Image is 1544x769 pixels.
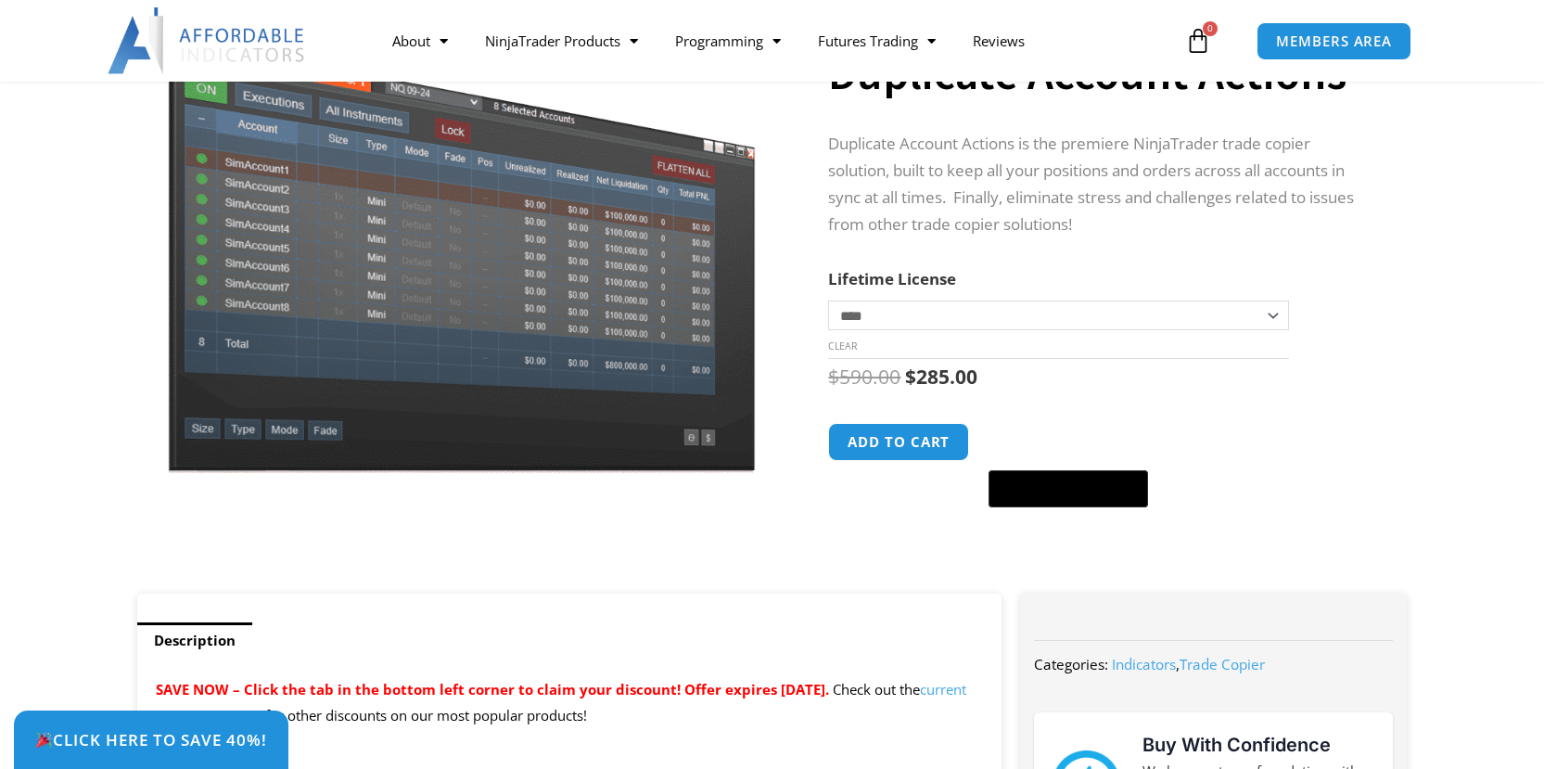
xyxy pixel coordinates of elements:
[1112,655,1176,673] a: Indicators
[466,19,657,62] a: NinjaTrader Products
[905,364,916,390] span: $
[828,268,956,289] label: Lifetime License
[156,680,829,699] span: SAVE NOW – Click the tab in the bottom left corner to claim your discount! Offer expires [DATE].
[1180,655,1265,673] a: Trade Copier
[156,677,984,729] p: Check out the page for other discounts on our most popular products!
[374,19,466,62] a: About
[828,340,857,352] a: Clear options
[828,423,969,461] button: Add to cart
[1157,14,1239,68] a: 0
[985,420,1152,465] iframe: Secure express checkout frame
[828,364,900,390] bdi: 590.00
[905,364,977,390] bdi: 285.00
[954,19,1043,62] a: Reviews
[36,732,52,748] img: 🎉
[14,711,288,769] a: 🎉Click Here to save 40%!
[137,622,252,659] a: Description
[1203,21,1218,36] span: 0
[35,732,267,748] span: Click Here to save 40%!
[1112,655,1265,673] span: ,
[989,470,1148,507] button: Buy with GPay
[799,19,954,62] a: Futures Trading
[828,519,1370,535] iframe: PayPal Message 1
[1034,655,1108,673] span: Categories:
[108,7,307,74] img: LogoAI | Affordable Indicators – NinjaTrader
[374,19,1180,62] nav: Menu
[828,131,1370,238] p: Duplicate Account Actions is the premiere NinjaTrader trade copier solution, built to keep all yo...
[1276,34,1392,48] span: MEMBERS AREA
[657,19,799,62] a: Programming
[1257,22,1411,60] a: MEMBERS AREA
[828,364,839,390] span: $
